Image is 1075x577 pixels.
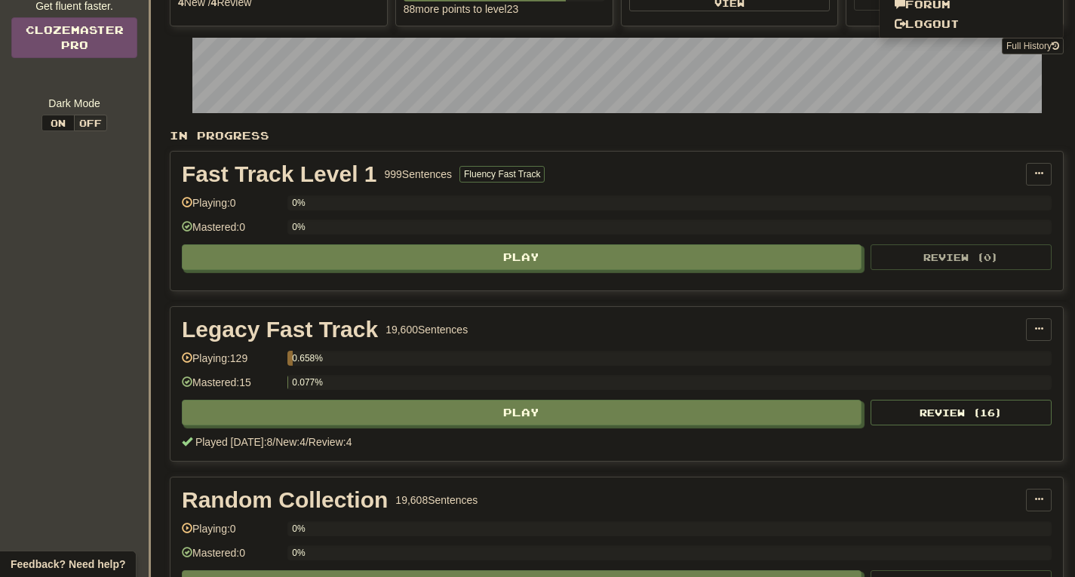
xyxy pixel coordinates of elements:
div: Legacy Fast Track [182,318,378,341]
div: Mastered: 0 [182,219,280,244]
span: New: 4 [275,436,306,448]
div: Random Collection [182,489,388,511]
a: ClozemasterPro [11,17,137,58]
button: Play [182,400,862,425]
a: Logout [880,14,1064,34]
div: 88 more points to level 23 [404,2,605,17]
div: Mastered: 15 [182,375,280,400]
div: Playing: 129 [182,351,280,376]
span: / [306,436,309,448]
div: Playing: 0 [182,195,280,220]
div: Dark Mode [11,96,137,111]
button: On [41,115,75,131]
div: Mastered: 0 [182,545,280,570]
div: Fast Track Level 1 [182,163,377,186]
button: Full History [1002,38,1064,54]
span: / [272,436,275,448]
div: Playing: 0 [182,521,280,546]
p: In Progress [170,128,1064,143]
div: 19,600 Sentences [385,322,468,337]
button: Off [74,115,107,131]
span: Review: 4 [309,436,352,448]
button: Fluency Fast Track [459,166,545,183]
div: 19,608 Sentences [395,493,478,508]
button: Review (0) [871,244,1052,270]
span: Open feedback widget [11,557,125,572]
button: Play [182,244,862,270]
span: Played [DATE]: 8 [195,436,272,448]
button: Review (16) [871,400,1052,425]
div: 999 Sentences [385,167,453,182]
